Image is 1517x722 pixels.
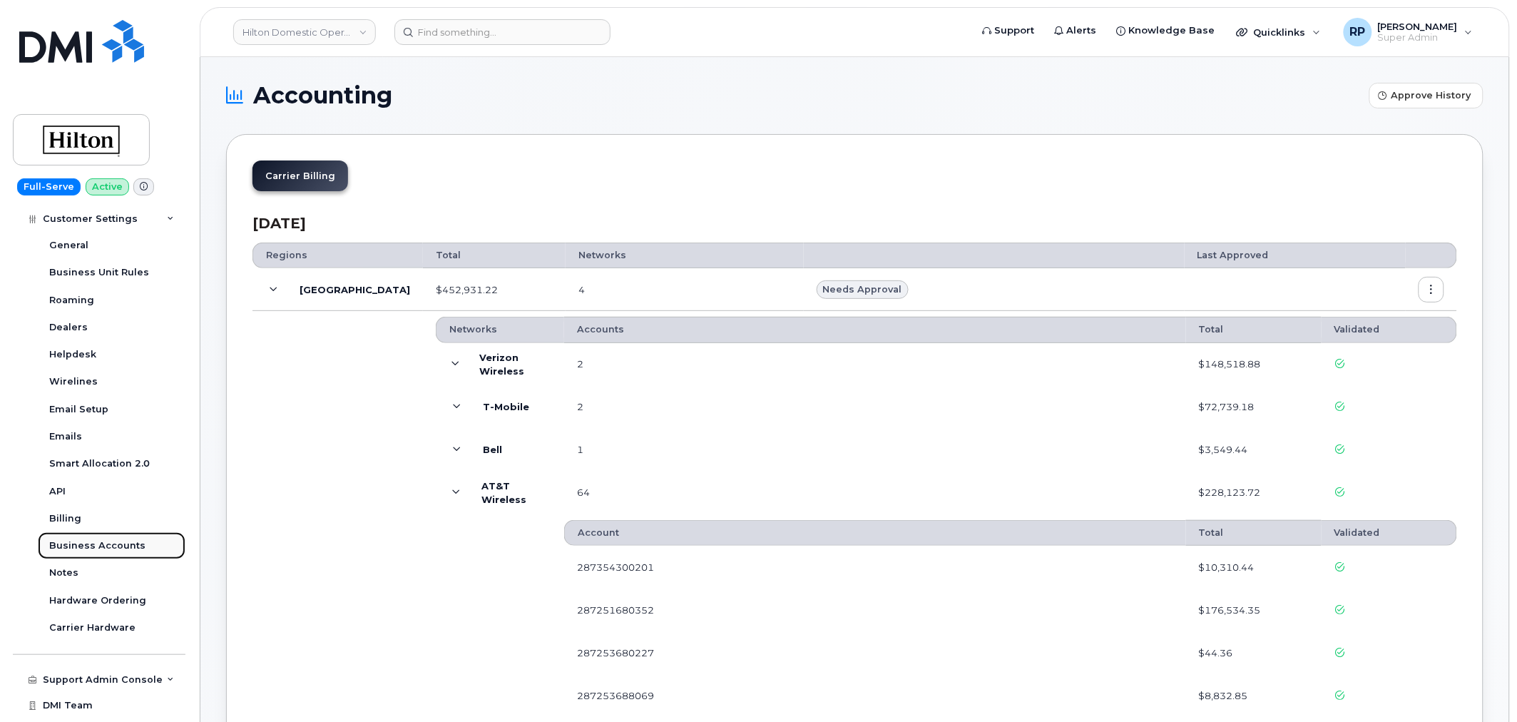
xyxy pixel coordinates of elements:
th: Networks [436,317,564,342]
td: 287253680227 [564,631,1186,674]
td: 2 [564,386,1186,429]
th: Total [1186,520,1322,546]
th: Accounts [564,317,1186,342]
td: 287251680352 [564,589,1186,631]
h3: [DATE] [252,215,1457,231]
td: $72,739.18 [1186,386,1322,429]
td: 287354300201 [564,546,1186,589]
th: Networks [566,243,804,268]
td: $148,518.88 [1186,343,1322,386]
button: Approve History [1369,83,1483,108]
th: Total [423,243,566,268]
td: 4 [566,268,804,311]
th: Total [1186,317,1322,342]
span: Needs Approval [823,283,902,296]
b: Bell [483,443,502,457]
span: $176,534.35 [1199,604,1261,617]
th: Validated [1322,317,1457,342]
iframe: Messenger Launcher [1455,660,1506,711]
th: Regions [252,243,423,268]
b: AT&T Wireless [481,479,551,506]
td: 1 [564,429,1186,472]
b: T-Mobile [483,400,529,414]
span: $8,832.85 [1199,689,1248,703]
th: Account [564,520,1186,546]
span: Approve History [1391,88,1471,102]
span: $10,310.44 [1199,561,1255,574]
span: $44.36 [1199,646,1233,660]
td: $452,931.22 [423,268,566,311]
td: 64 [564,472,1186,514]
td: $3,549.44 [1186,429,1322,472]
span: Accounting [253,85,392,106]
b: Verizon Wireless [480,351,551,377]
td: 2 [564,343,1186,386]
td: 287253688069 [564,674,1186,717]
th: Last Approved [1185,243,1406,268]
td: $228,123.72 [1186,472,1322,514]
th: Validated [1322,520,1457,546]
b: [GEOGRAPHIC_DATA] [300,283,410,297]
